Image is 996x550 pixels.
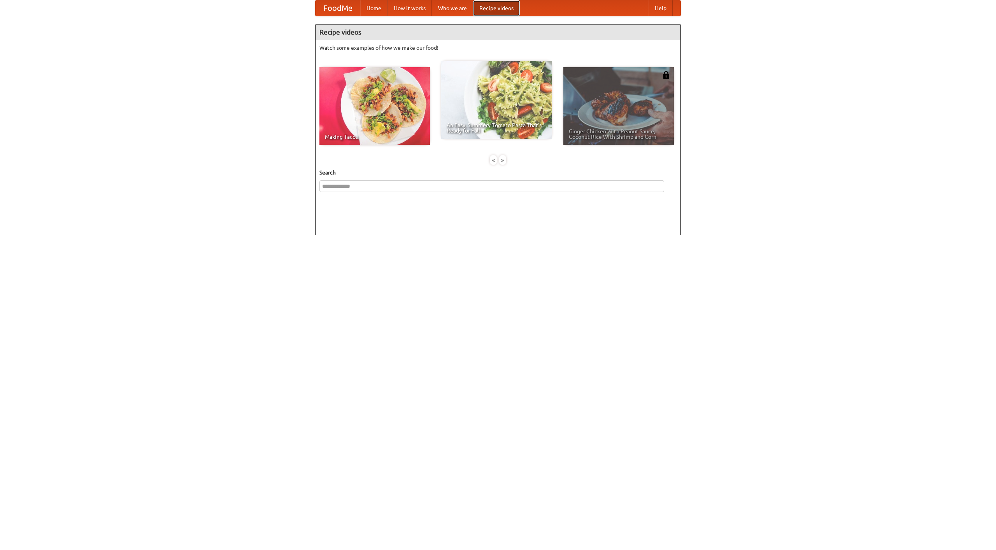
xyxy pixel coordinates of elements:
a: How it works [388,0,432,16]
a: FoodMe [316,0,360,16]
a: Making Tacos [319,67,430,145]
img: 483408.png [662,71,670,79]
a: Help [649,0,673,16]
p: Watch some examples of how we make our food! [319,44,677,52]
span: An Easy, Summery Tomato Pasta That's Ready for Fall [447,122,546,133]
a: Recipe videos [473,0,520,16]
div: » [499,155,506,165]
div: « [490,155,497,165]
span: Making Tacos [325,134,424,140]
a: Home [360,0,388,16]
h4: Recipe videos [316,24,680,40]
h5: Search [319,169,677,176]
a: Who we are [432,0,473,16]
a: An Easy, Summery Tomato Pasta That's Ready for Fall [441,61,552,139]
